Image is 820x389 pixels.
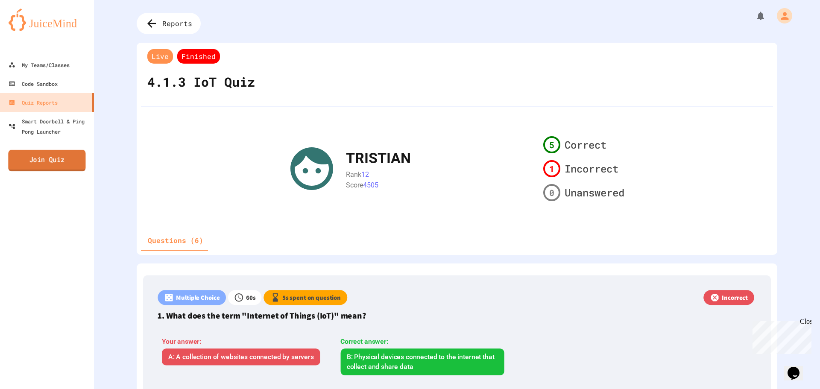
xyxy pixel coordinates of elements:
p: Multiple Choice [176,293,220,302]
div: 1 [543,160,560,177]
span: Unanswered [565,185,624,200]
span: Score [346,181,363,189]
div: My Notifications [740,9,768,23]
div: Quiz Reports [9,97,58,108]
div: My Teams/Classes [9,60,70,70]
span: Rank [346,170,361,178]
div: 4.1.3 IoT Quiz [145,66,257,98]
div: TRISTIAN [346,147,411,169]
div: Code Sandbox [9,79,58,89]
span: Correct [565,137,606,152]
div: basic tabs example [141,230,210,251]
img: logo-orange.svg [9,9,85,31]
div: 5 [543,136,560,153]
span: Finished [177,49,220,64]
div: A: A collection of websites connected by servers [162,348,320,365]
iframe: chat widget [749,318,811,354]
span: 12 [361,170,369,178]
p: Incorrect [722,293,748,302]
div: Chat with us now!Close [3,3,59,54]
span: Incorrect [565,161,618,176]
div: B: Physical devices connected to the internet that collect and share data [340,348,504,375]
span: Live [147,49,173,64]
span: Reports [162,18,192,29]
div: My Account [768,6,794,26]
div: Correct answer: [340,336,504,347]
a: Join Quiz [8,150,85,171]
div: Your answer: [162,336,326,347]
p: 60 s [246,293,256,302]
div: 0 [543,184,560,201]
button: Questions (6) [141,230,210,251]
p: 5 s spent on question [282,293,341,302]
span: 4505 [363,181,378,189]
iframe: chat widget [784,355,811,380]
div: Smart Doorbell & Ping Pong Launcher [9,116,91,137]
p: 1. What does the term "Internet of Things (IoT)" mean? [158,309,756,322]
